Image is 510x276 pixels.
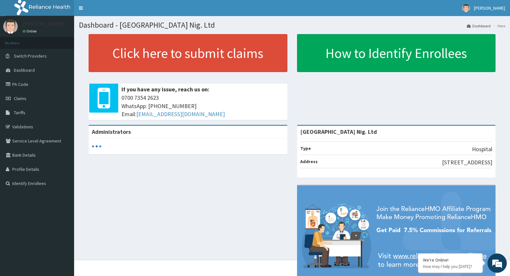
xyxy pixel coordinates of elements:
[423,257,478,263] div: We're Online!
[3,19,18,34] img: User Image
[121,94,284,118] span: 0700 7354 2623 WhatsApp: [PHONE_NUMBER] Email:
[23,21,65,27] p: [PERSON_NAME]
[462,4,470,12] img: User Image
[300,128,377,135] strong: [GEOGRAPHIC_DATA] Nig. Ltd
[92,128,131,135] b: Administrators
[14,53,47,59] span: Switch Providers
[14,110,25,115] span: Tariffs
[297,34,496,72] a: How to Identify Enrollees
[467,23,491,29] a: Dashboard
[121,86,209,93] b: If you have any issue, reach us on:
[442,158,492,167] p: [STREET_ADDRESS]
[14,67,35,73] span: Dashboard
[89,34,287,72] a: Click here to submit claims
[92,142,101,151] svg: audio-loading
[423,264,478,269] p: How may I help you today?
[14,96,26,101] span: Claims
[300,159,318,164] b: Address
[136,110,225,118] a: [EMAIL_ADDRESS][DOMAIN_NAME]
[472,145,492,153] p: Hospital
[300,145,311,151] b: Type
[491,23,505,29] li: Here
[23,29,38,33] a: Online
[474,5,505,11] span: [PERSON_NAME]
[79,21,505,29] h1: Dashboard - [GEOGRAPHIC_DATA] Nig. Ltd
